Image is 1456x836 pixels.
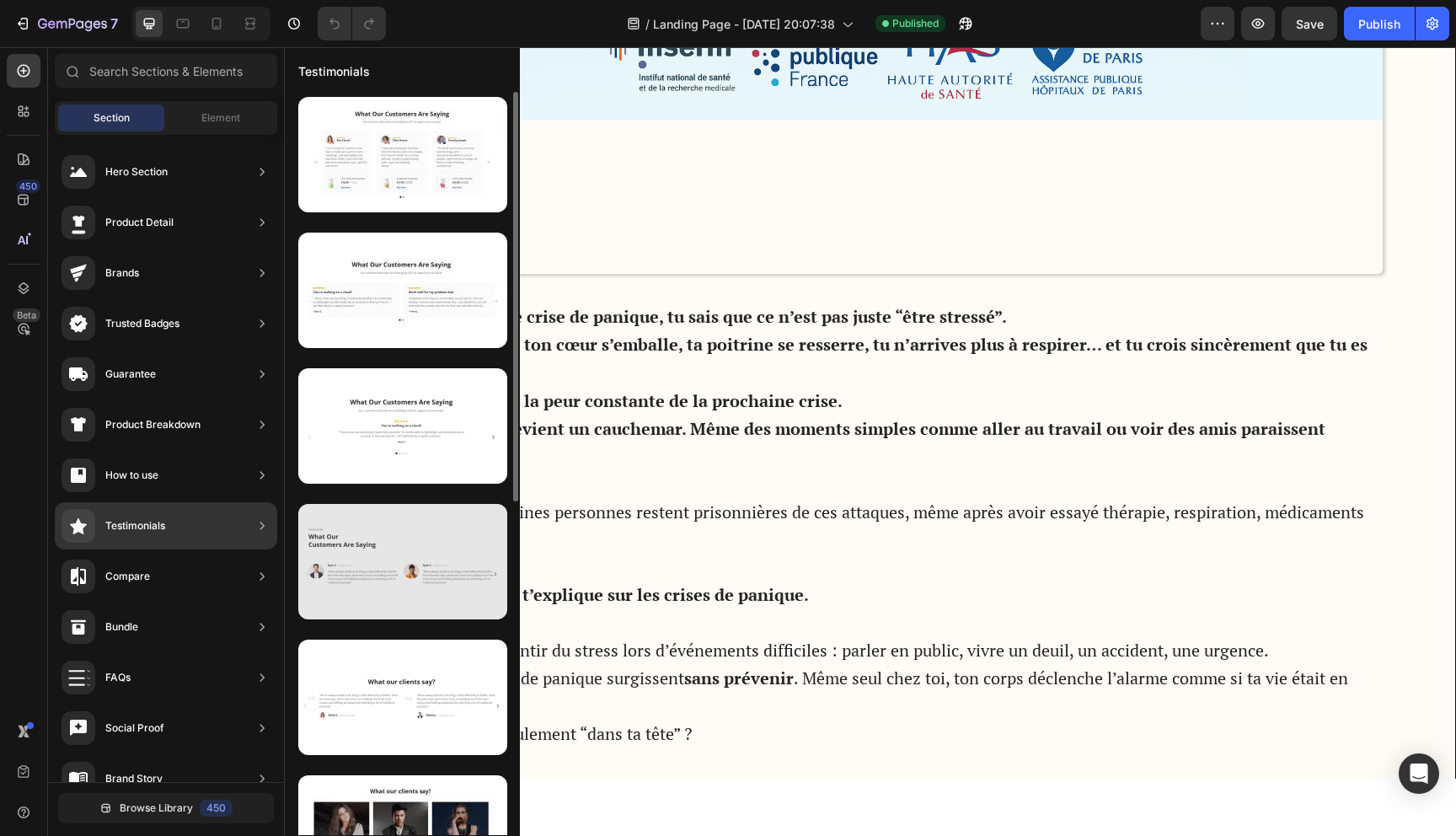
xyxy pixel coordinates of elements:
button: Browse Library450 [58,793,274,823]
div: Social Proof [105,720,164,737]
div: Guarantee [105,366,156,383]
button: Publish [1344,7,1415,40]
iframe: Design area [284,47,1456,779]
p: 7 [110,13,118,34]
div: Product Detail [105,214,174,231]
div: Hero Section [105,163,168,180]
div: FAQs [105,669,131,686]
button: 7 [7,7,126,40]
div: 450 [16,180,40,193]
span: Browse Library [120,801,193,816]
div: 450 [200,800,233,817]
span: Element [201,110,240,126]
div: Beta [13,308,40,322]
div: How to use [105,467,158,484]
div: Trusted Badges [105,315,179,332]
span: / [645,15,650,33]
span: Published [892,16,939,31]
div: Brand Story [105,770,163,787]
button: Save [1282,7,1337,40]
div: Bundle [105,619,138,635]
div: Undo/Redo [318,7,386,40]
div: Open Intercom Messenger [1399,753,1439,794]
div: Testimonials [105,517,165,534]
span: Et si ce n’était pas seulement “dans ta tête” ? [76,675,408,698]
input: Search Sections & Elements [55,54,277,88]
div: Compare [105,568,150,585]
span: Landing Page - [DATE] 20:07:38 [653,15,835,33]
strong: sans prévenir [400,619,510,642]
div: Publish [1358,15,1400,33]
span: Save [1296,17,1324,31]
div: Brands [105,265,139,281]
div: Product Breakdown [105,416,201,433]
span: Section [94,110,130,126]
